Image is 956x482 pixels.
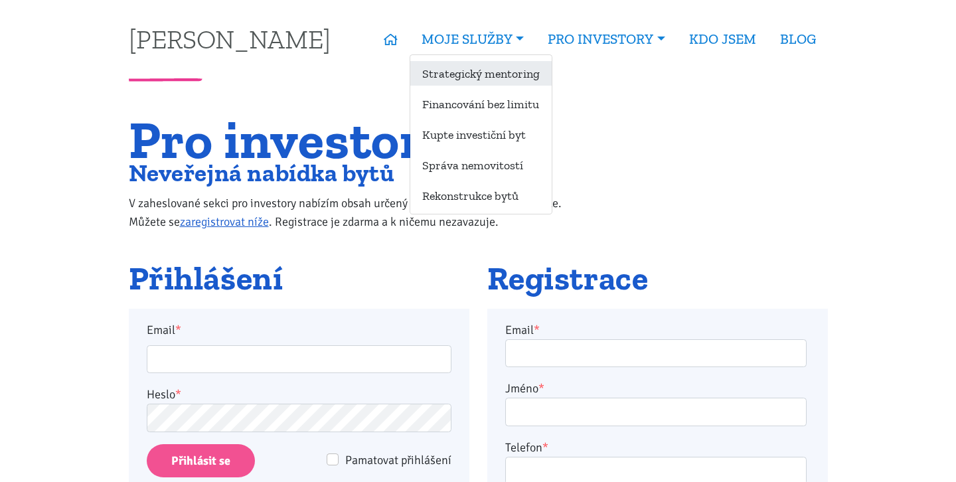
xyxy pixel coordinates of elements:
label: Email [137,321,460,339]
a: Správa nemovitostí [410,153,552,177]
a: Strategický mentoring [410,61,552,86]
a: PRO INVESTORY [536,24,677,54]
h2: Přihlášení [129,261,469,297]
label: Telefon [505,438,548,457]
span: Pamatovat přihlášení [345,453,451,467]
a: BLOG [768,24,828,54]
a: KDO JSEM [677,24,768,54]
input: Přihlásit se [147,444,255,478]
abbr: required [538,381,544,396]
h2: Neveřejná nabídka bytů [129,162,589,184]
a: MOJE SLUŽBY [410,24,536,54]
p: V zaheslované sekci pro investory nabízím obsah určený jen pro registrované uživatele. Můžete se ... [129,194,589,231]
abbr: required [542,440,548,455]
h1: Pro investory [129,118,589,162]
label: Heslo [147,385,181,404]
a: Rekonstrukce bytů [410,183,552,208]
label: Jméno [505,379,544,398]
a: zaregistrovat níže [180,214,269,229]
abbr: required [534,323,540,337]
a: Kupte investiční byt [410,122,552,147]
label: Email [505,321,540,339]
h2: Registrace [487,261,828,297]
a: Financování bez limitu [410,92,552,116]
a: [PERSON_NAME] [129,26,331,52]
